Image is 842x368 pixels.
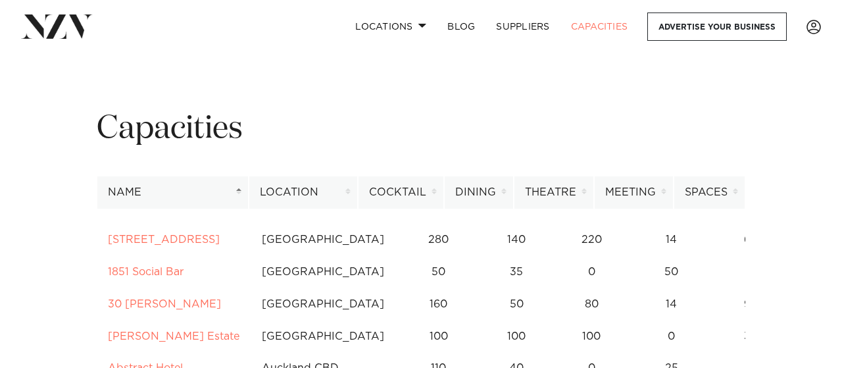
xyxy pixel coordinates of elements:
td: 1 [711,256,783,288]
th: Theatre: activate to sort column ascending [514,176,594,209]
td: [GEOGRAPHIC_DATA] [251,321,395,353]
td: 140 [482,224,551,256]
td: 0 [631,321,711,353]
td: 280 [395,224,482,256]
a: Capacities [560,13,639,41]
td: 160 [395,288,482,321]
td: 100 [395,321,482,353]
a: 1851 Social Bar [108,267,184,277]
th: Meeting: activate to sort column ascending [594,176,674,209]
h1: Capacities [97,109,745,150]
td: 100 [551,321,631,353]
td: 220 [551,224,631,256]
td: 0 [551,256,631,288]
a: BLOG [437,13,485,41]
th: Cocktail: activate to sort column ascending [358,176,444,209]
a: [STREET_ADDRESS] [108,234,220,245]
td: [GEOGRAPHIC_DATA] [251,224,395,256]
th: Dining: activate to sort column ascending [444,176,514,209]
td: 9 [711,288,783,321]
td: 50 [395,256,482,288]
td: 3 [711,321,783,353]
a: Locations [345,13,437,41]
th: Location: activate to sort column ascending [249,176,358,209]
td: 14 [631,224,711,256]
th: Name: activate to sort column descending [97,176,249,209]
td: 14 [631,288,711,321]
a: SUPPLIERS [485,13,560,41]
a: [PERSON_NAME] Estate [108,331,239,342]
td: 35 [482,256,551,288]
td: 50 [482,288,551,321]
a: 30 [PERSON_NAME] [108,299,221,309]
th: Spaces: activate to sort column ascending [674,176,745,209]
td: [GEOGRAPHIC_DATA] [251,256,395,288]
a: Advertise your business [647,13,787,41]
img: nzv-logo.png [21,14,93,38]
td: 100 [482,321,551,353]
td: [GEOGRAPHIC_DATA] [251,288,395,321]
td: 50 [631,256,711,288]
td: 80 [551,288,631,321]
td: 6 [711,224,783,256]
